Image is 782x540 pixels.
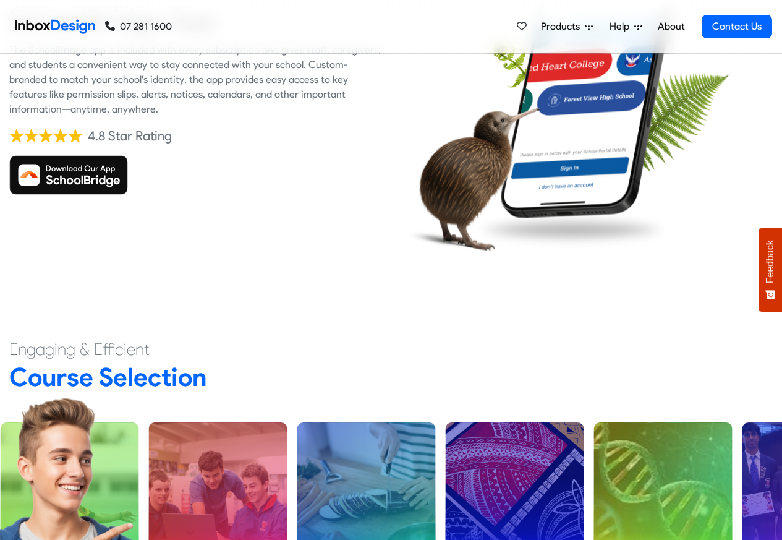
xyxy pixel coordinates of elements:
[759,228,782,312] button: Feedback - Show survey
[9,155,128,195] img: Download SchoolBridge App
[473,208,671,251] img: shadow.png
[541,19,585,34] span: Products
[9,43,382,117] div: The SchoolBridge app is included with every subscription and gives staff, caregivers, and student...
[702,15,772,38] a: Contact Us
[88,127,172,145] div: 4.8 Star Rating
[9,361,773,393] h2: Course Selection
[610,19,634,34] span: Help
[605,14,647,39] a: Help
[9,338,773,361] h4: Engaging & Efficient
[105,19,172,34] a: 07 281 1600
[536,14,598,39] a: Products
[400,89,540,263] img: kiwi_bird.png
[654,14,688,39] a: About
[765,240,776,283] span: Feedback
